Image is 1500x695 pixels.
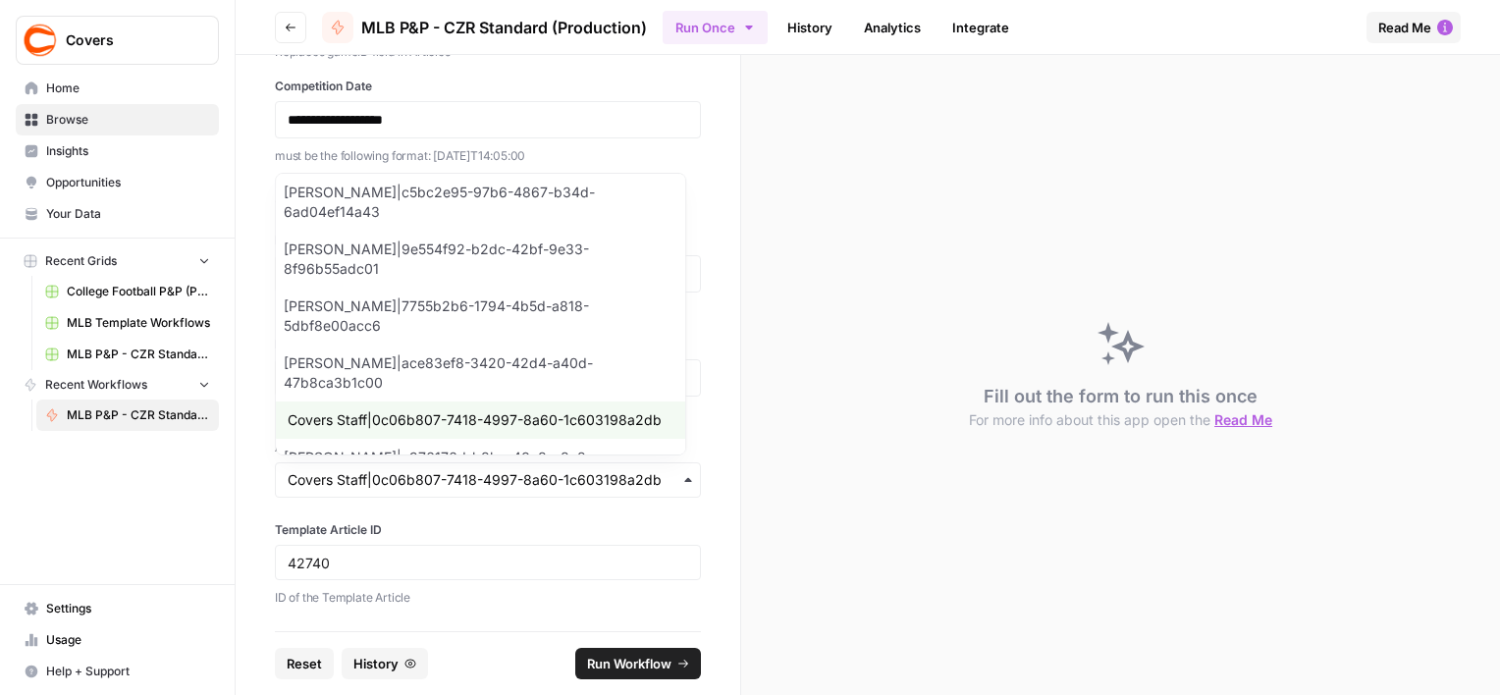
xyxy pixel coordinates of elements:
[587,654,671,673] span: Run Workflow
[16,16,219,65] button: Workspace: Covers
[322,12,647,43] a: MLB P&P - CZR Standard (Production)
[16,104,219,135] a: Browse
[288,470,688,490] input: Covers Staff|0c06b807-7418-4997-8a60-1c603198a2db
[275,588,701,608] p: ID of the Template Article
[276,439,685,496] div: [PERSON_NAME]|e976176d-b8ba-40e8-a8e2-556080b08352
[16,656,219,687] button: Help + Support
[67,346,210,363] span: MLB P&P - CZR Standard (Production) Grid
[276,174,685,231] div: [PERSON_NAME]|c5bc2e95-97b6-4867-b34d-6ad04ef14a43
[46,80,210,97] span: Home
[342,648,428,679] button: History
[66,30,185,50] span: Covers
[16,135,219,167] a: Insights
[46,631,210,649] span: Usage
[969,410,1272,430] button: For more info about this app open the Read Me
[46,142,210,160] span: Insights
[46,174,210,191] span: Opportunities
[276,288,685,345] div: [PERSON_NAME]|7755b2b6-1794-4b5d-a818-5dbf8e00acc6
[275,521,701,539] label: Template Article ID
[23,23,58,58] img: Covers Logo
[288,554,688,571] input: 42740
[969,383,1272,430] div: Fill out the form to run this once
[275,146,701,166] p: must be the following format: [DATE]T14:05:00
[353,654,399,673] span: History
[276,231,685,288] div: [PERSON_NAME]|9e554f92-b2dc-42bf-9e33-8f96b55adc01
[46,205,210,223] span: Your Data
[1214,411,1272,428] span: Read Me
[276,401,685,439] div: Covers Staff|0c06b807-7418-4997-8a60-1c603198a2db
[16,73,219,104] a: Home
[16,593,219,624] a: Settings
[287,654,322,673] span: Reset
[575,648,701,679] button: Run Workflow
[16,624,219,656] a: Usage
[1378,18,1431,37] span: Read Me
[16,246,219,276] button: Recent Grids
[67,406,210,424] span: MLB P&P - CZR Standard (Production)
[275,78,701,95] label: Competition Date
[276,345,685,401] div: [PERSON_NAME]|ace83ef8-3420-42d4-a40d-47b8ca3b1c00
[67,283,210,300] span: College Football P&P (Production) Grid
[36,276,219,307] a: College Football P&P (Production) Grid
[16,370,219,400] button: Recent Workflows
[940,12,1021,43] a: Integrate
[46,663,210,680] span: Help + Support
[16,198,219,230] a: Your Data
[36,400,219,431] a: MLB P&P - CZR Standard (Production)
[67,314,210,332] span: MLB Template Workflows
[275,648,334,679] button: Reset
[45,376,147,394] span: Recent Workflows
[852,12,933,43] a: Analytics
[36,339,219,370] a: MLB P&P - CZR Standard (Production) Grid
[45,252,117,270] span: Recent Grids
[1366,12,1461,43] button: Read Me
[36,307,219,339] a: MLB Template Workflows
[663,11,768,44] button: Run Once
[46,111,210,129] span: Browse
[46,600,210,617] span: Settings
[16,167,219,198] a: Opportunities
[361,16,647,39] span: MLB P&P - CZR Standard (Production)
[776,12,844,43] a: History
